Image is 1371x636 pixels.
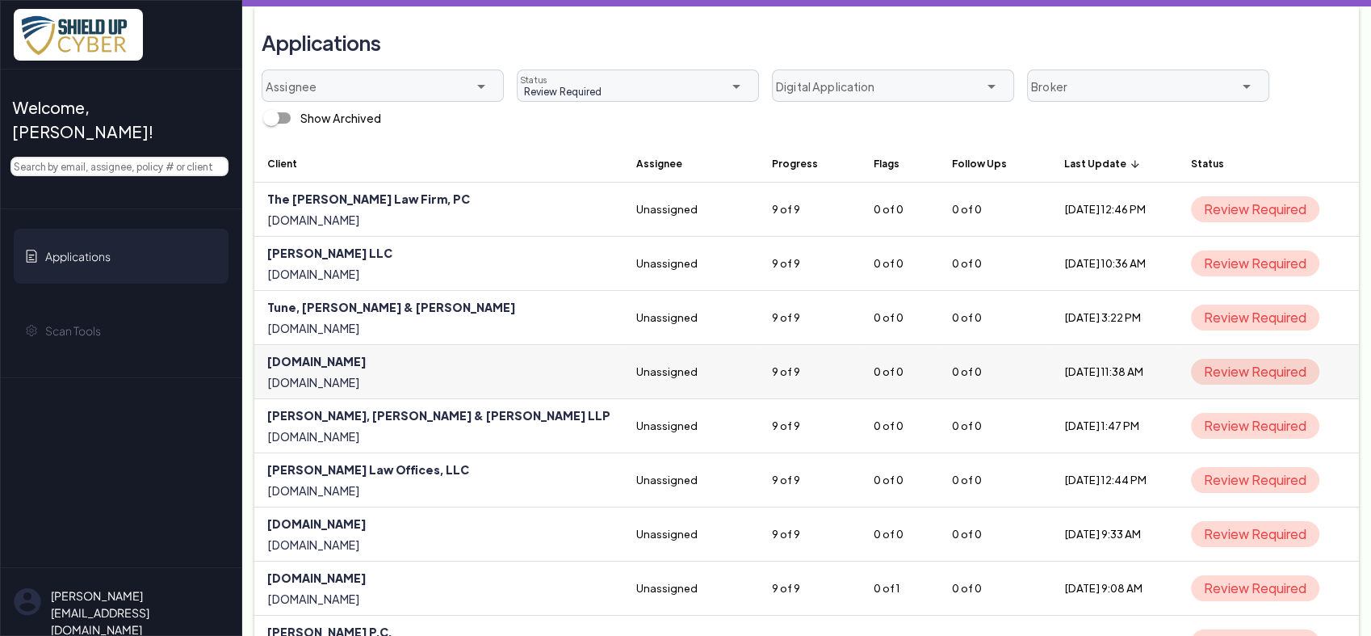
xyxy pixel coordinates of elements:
th: Assignee [623,144,759,183]
td: 9 of 9 [759,345,861,399]
a: Applications [14,229,228,284]
td: 0 of 0 [939,453,1051,508]
img: x7pemu0IxLxkcbZJZdzx2HwkaHwO9aaLS0XkQIJL.png [14,9,143,61]
span: Scan Tools [45,322,101,339]
td: 9 of 9 [759,508,861,562]
td: Unassigned [623,345,759,399]
td: Unassigned [623,291,759,345]
td: 9 of 9 [759,399,861,453]
td: 0 of 0 [939,399,1051,453]
th: Progress [759,144,861,183]
td: [DATE] 12:46 PM [1051,183,1178,237]
td: 0 of 0 [861,453,939,508]
img: su-uw-user-icon.svg [14,588,41,616]
th: Client [254,144,623,183]
td: 9 of 9 [759,562,861,616]
td: 0 of 0 [861,399,939,453]
td: 9 of 9 [759,453,861,508]
span: Welcome, [PERSON_NAME]! [12,95,216,144]
td: Unassigned [623,508,759,562]
th: Last Update [1051,144,1178,183]
td: 0 of 0 [861,508,939,562]
th: Flags [861,144,939,183]
td: [DATE] 10:36 AM [1051,237,1178,291]
th: Follow Ups [939,144,1051,183]
td: Unassigned [623,183,759,237]
h3: Applications [262,23,381,63]
td: 0 of 0 [939,183,1051,237]
img: gear-icon.svg [25,324,38,337]
div: Show Archived [255,102,381,134]
span: Applications [45,248,111,265]
td: 0 of 0 [939,291,1051,345]
td: 0 of 0 [939,508,1051,562]
input: Search by email, assignee, policy # or client [10,157,228,176]
span: Review Required [1191,467,1319,493]
td: 0 of 0 [861,291,939,345]
i: arrow_drop_down [1237,77,1256,96]
img: application-icon.svg [25,250,38,263]
a: Scan Tools [14,303,228,358]
td: 0 of 0 [861,183,939,237]
td: Unassigned [623,562,759,616]
span: Review Required [518,84,602,99]
iframe: Chat Widget [1290,558,1371,636]
span: Review Required [1191,196,1319,222]
td: [DATE] 9:08 AM [1051,562,1178,616]
td: [DATE] 11:38 AM [1051,345,1178,399]
span: Review Required [1191,413,1319,439]
td: 0 of 0 [939,237,1051,291]
td: 0 of 0 [939,562,1051,616]
td: [DATE] 1:47 PM [1051,399,1178,453]
span: Review Required [1191,521,1319,547]
span: Review Required [1191,359,1319,385]
th: Status [1178,144,1359,183]
td: Unassigned [623,399,759,453]
td: 0 of 0 [861,345,939,399]
td: Unassigned [623,237,759,291]
i: arrow_drop_down [727,77,746,96]
span: Review Required [1191,575,1319,601]
td: 0 of 0 [939,345,1051,399]
td: [DATE] 3:22 PM [1051,291,1178,345]
td: 9 of 9 [759,183,861,237]
td: [DATE] 9:33 AM [1051,508,1178,562]
td: 9 of 9 [759,291,861,345]
i: arrow_upward [1130,158,1141,170]
td: 0 of 1 [861,562,939,616]
span: Review Required [1191,251,1319,276]
td: Unassigned [623,453,759,508]
i: arrow_drop_down [982,77,1001,96]
span: Review Required [1191,305,1319,331]
i: arrow_drop_down [472,77,491,96]
td: 0 of 0 [861,237,939,291]
td: 9 of 9 [759,237,861,291]
div: Show Archived [300,110,381,127]
a: Welcome, [PERSON_NAME]! [14,89,228,150]
td: [DATE] 12:44 PM [1051,453,1178,508]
